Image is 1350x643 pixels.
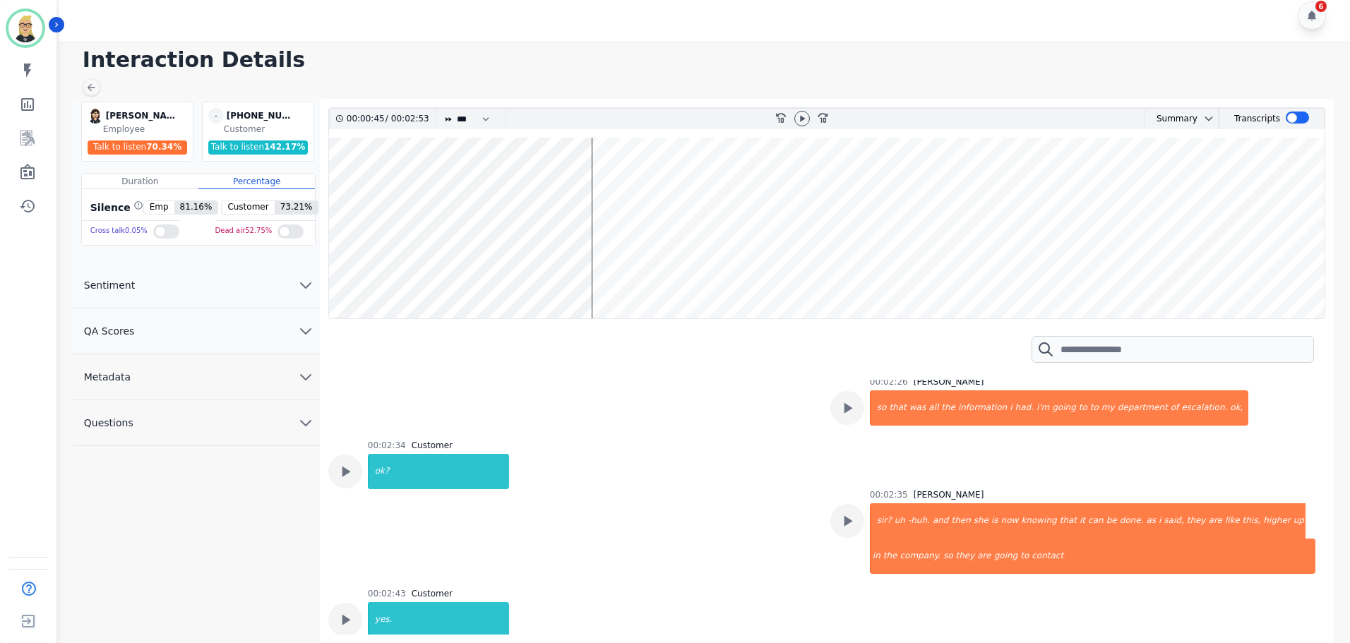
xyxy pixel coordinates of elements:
[940,390,957,426] div: the
[1118,503,1145,539] div: done.
[88,140,188,155] div: Talk to listen
[888,390,907,426] div: that
[1000,503,1020,539] div: now
[1229,390,1248,426] div: ok,
[297,414,314,431] svg: chevron down
[198,174,315,189] div: Percentage
[954,539,976,574] div: they
[931,503,950,539] div: and
[882,539,899,574] div: the
[297,277,314,294] svg: chevron down
[73,324,146,338] span: QA Scores
[871,503,893,539] div: sir?
[388,109,427,129] div: 00:02:53
[227,108,297,124] div: [PHONE_NUMBER]
[369,602,509,637] div: yes.
[870,489,908,500] div: 00:02:35
[1077,390,1089,426] div: to
[1058,503,1078,539] div: that
[297,368,314,385] svg: chevron down
[871,390,888,426] div: so
[369,454,509,489] div: ok?
[1014,390,1035,426] div: had.
[898,539,941,574] div: company.
[73,416,145,430] span: Questions
[297,323,314,339] svg: chevron down
[106,108,177,124] div: [PERSON_NAME]
[993,539,1020,574] div: going
[368,588,406,599] div: 00:02:43
[103,124,190,135] div: Employee
[144,201,174,214] span: Emp
[264,142,305,152] span: 142.17 %
[1162,503,1185,539] div: said,
[927,390,940,426] div: all
[1008,390,1013,426] div: i
[1087,503,1105,539] div: can
[146,142,181,152] span: 70.34 %
[412,440,453,451] div: Customer
[1315,1,1327,12] div: 6
[73,354,320,400] button: Metadata chevron down
[412,588,453,599] div: Customer
[990,503,1000,539] div: is
[1030,539,1315,574] div: contact
[1100,390,1116,426] div: my
[1241,503,1262,539] div: this,
[8,11,42,45] img: Bordered avatar
[976,539,992,574] div: are
[1262,503,1291,539] div: higher
[208,140,309,155] div: Talk to listen
[73,400,320,446] button: Questions chevron down
[73,308,320,354] button: QA Scores chevron down
[907,503,931,539] div: -huh.
[1145,503,1157,539] div: as
[870,376,908,387] div: 00:02:26
[368,440,406,451] div: 00:02:34
[1051,390,1077,426] div: going
[1234,109,1280,129] div: Transcripts
[1035,390,1051,426] div: i'm
[347,109,433,129] div: /
[215,221,273,241] div: Dead air 52.75 %
[90,221,148,241] div: Cross talk 0.05 %
[224,124,311,135] div: Customer
[1203,113,1214,124] svg: chevron down
[1116,390,1169,426] div: department
[275,201,318,214] span: 73.21 %
[908,390,927,426] div: was
[1180,390,1229,426] div: escalation.
[1224,503,1241,539] div: like
[347,109,386,129] div: 00:00:45
[208,108,224,124] span: -
[1145,109,1197,129] div: Summary
[1019,539,1030,574] div: to
[1169,390,1181,426] div: of
[1292,503,1306,539] div: up
[73,370,142,384] span: Metadata
[914,376,984,387] div: [PERSON_NAME]
[1089,390,1100,426] div: to
[914,489,984,500] div: [PERSON_NAME]
[1020,503,1058,539] div: knowing
[1105,503,1118,539] div: be
[1185,503,1207,539] div: they
[88,200,143,215] div: Silence
[893,503,907,539] div: uh
[1078,503,1087,539] div: it
[950,503,972,539] div: then
[871,539,882,574] div: in
[957,390,1008,426] div: information
[73,263,320,308] button: Sentiment chevron down
[73,278,146,292] span: Sentiment
[1207,503,1224,539] div: are
[972,503,990,539] div: she
[1157,503,1162,539] div: i
[222,201,274,214] span: Customer
[83,47,1336,73] h1: Interaction Details
[174,201,218,214] span: 81.16 %
[1197,113,1214,124] button: chevron down
[82,174,198,189] div: Duration
[942,539,955,574] div: so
